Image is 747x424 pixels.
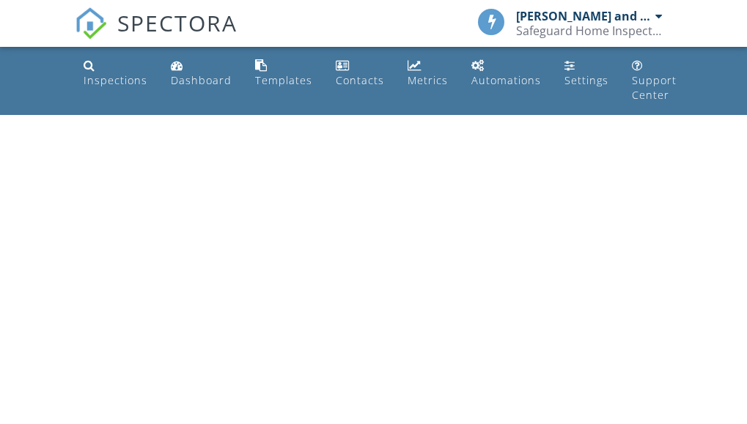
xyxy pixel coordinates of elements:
[336,73,384,87] div: Contacts
[249,53,318,94] a: Templates
[78,53,153,94] a: Inspections
[408,73,448,87] div: Metrics
[330,53,390,94] a: Contacts
[626,53,682,109] a: Support Center
[632,73,677,102] div: Support Center
[564,73,608,87] div: Settings
[466,53,547,94] a: Automations (Basic)
[402,53,454,94] a: Metrics
[117,7,238,38] span: SPECTORA
[75,7,107,40] img: The Best Home Inspection Software - Spectora
[171,73,232,87] div: Dashboard
[255,73,312,87] div: Templates
[75,20,238,51] a: SPECTORA
[84,73,147,87] div: Inspections
[516,9,652,23] div: [PERSON_NAME] and [PERSON_NAME]
[516,23,663,38] div: Safeguard Home Inspectors, LLC
[559,53,614,94] a: Settings
[165,53,238,94] a: Dashboard
[471,73,541,87] div: Automations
